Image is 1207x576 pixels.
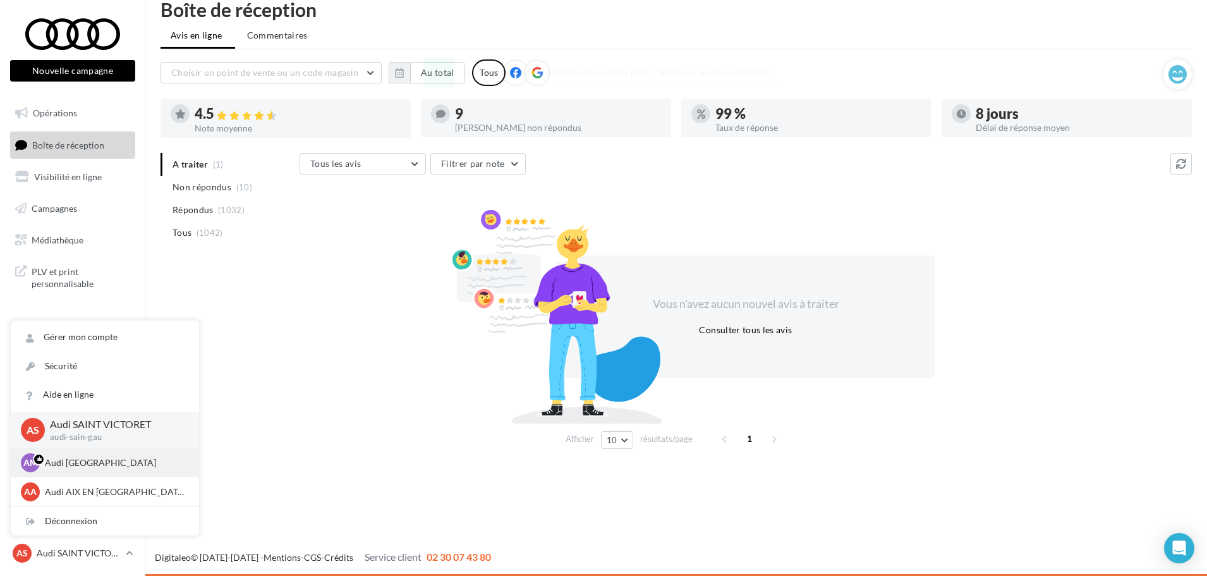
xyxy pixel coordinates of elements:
a: Sécurité [11,352,199,381]
span: Afficher [566,433,594,445]
span: Service client [365,551,422,563]
span: © [DATE]-[DATE] - - - [155,552,491,563]
span: Visibilité en ligne [34,171,102,182]
span: 1 [739,429,760,449]
span: (1042) [197,228,223,238]
a: Campagnes [8,195,138,222]
p: Audi SAINT VICTORET [50,417,179,432]
div: 8 jours [976,107,1182,121]
a: Opérations [8,100,138,126]
button: Au total [410,62,465,83]
p: Audi [GEOGRAPHIC_DATA] [45,457,184,469]
button: Nouvelle campagne [10,60,135,82]
span: résultats/page [640,433,693,445]
a: Crédits [324,552,353,563]
button: Au total [389,62,465,83]
a: Médiathèque [8,227,138,254]
span: Tous [173,226,191,239]
span: AA [24,486,37,498]
span: AS [27,423,39,438]
div: Déconnexion [11,507,199,536]
button: Filtrer par note [430,153,526,175]
div: 9 [455,107,661,121]
a: Gérer mon compte [11,323,199,352]
a: Visibilité en ligne [8,164,138,190]
span: 02 30 07 43 80 [427,551,491,563]
span: 10 [607,435,617,445]
span: Tous les avis [310,158,361,169]
span: Choisir un point de vente ou un code magasin [171,67,358,78]
div: Open Intercom Messenger [1164,533,1194,563]
a: AS Audi SAINT VICTORET [10,541,135,565]
div: [PERSON_NAME] non répondus [455,123,661,132]
span: AM [23,457,38,469]
span: (1032) [218,205,245,215]
p: audi-sain-gau [50,432,179,443]
button: Choisir un point de vente ou un code magasin [161,62,382,83]
div: Vous n'avez aucun nouvel avis à traiter [637,296,854,312]
div: 4.5 [195,107,401,121]
button: Tous les avis [300,153,426,175]
span: (10) [236,182,252,192]
a: CGS [304,552,321,563]
p: Audi SAINT VICTORET [37,547,121,560]
a: Mentions [264,552,301,563]
div: Note moyenne [195,124,401,133]
span: Médiathèque [32,234,83,245]
span: Campagnes [32,203,77,214]
span: Répondus [173,204,214,216]
span: Commentaires [247,29,308,42]
a: Digitaleo [155,552,191,563]
a: PLV et print personnalisable [8,258,138,295]
span: Boîte de réception [32,139,104,150]
p: Audi AIX EN [GEOGRAPHIC_DATA] [45,486,184,498]
a: Boîte de réception [8,132,138,159]
button: 10 [601,431,633,449]
div: 99 % [715,107,921,121]
span: Opérations [33,107,77,118]
a: Aide en ligne [11,381,199,409]
div: La réponse a bien été effectuée, un délai peut s’appliquer avant la diffusion. [424,58,783,87]
span: AS [16,547,28,560]
div: Taux de réponse [715,123,921,132]
span: PLV et print personnalisable [32,263,130,290]
span: Non répondus [173,181,231,193]
div: Délai de réponse moyen [976,123,1182,132]
button: Consulter tous les avis [694,322,797,338]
